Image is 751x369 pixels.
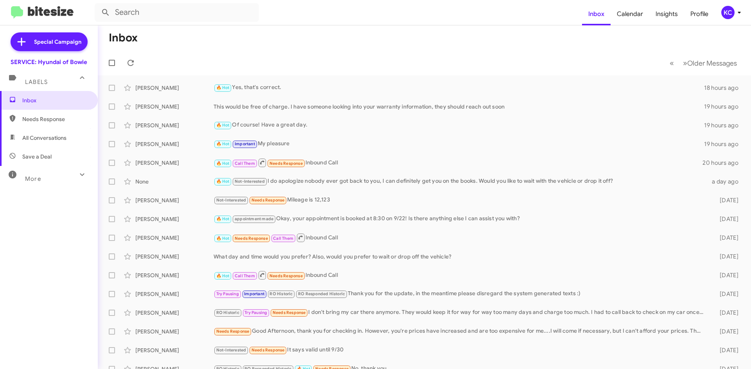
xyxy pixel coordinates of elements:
div: Okay, your appointment is booked at 8:30 on 9/22! Is there anything else I can assist you with? [214,214,707,223]
span: Needs Response [273,310,306,315]
div: [DATE] [707,253,745,260]
a: Inbox [582,3,611,25]
span: Not-Interested [216,348,246,353]
a: Calendar [611,3,649,25]
span: RO Historic [269,291,293,296]
span: appointment made [235,216,273,221]
div: [DATE] [707,271,745,279]
span: 🔥 Hot [216,236,230,241]
div: It says valid until 9/30 [214,346,707,355]
span: Labels [25,78,48,86]
span: More [25,175,41,182]
div: Inbound Call [214,270,707,280]
span: RO Historic [216,310,239,315]
div: [PERSON_NAME] [135,140,214,148]
span: Inbox [22,96,89,104]
div: [DATE] [707,309,745,317]
span: « [670,58,674,68]
div: [PERSON_NAME] [135,346,214,354]
div: I don't bring my car there anymore. They would keep it for way for way too many days and charge t... [214,308,707,317]
span: Older Messages [687,59,737,68]
span: Needs Response [269,161,303,166]
nav: Page navigation example [665,55,742,71]
div: 18 hours ago [704,84,745,92]
span: 🔥 Hot [216,273,230,278]
div: None [135,178,214,185]
div: [DATE] [707,234,745,242]
span: 🔥 Hot [216,161,230,166]
span: 🔥 Hot [216,216,230,221]
span: Needs Response [216,329,250,334]
div: [PERSON_NAME] [135,253,214,260]
div: [PERSON_NAME] [135,159,214,167]
div: SERVICE: Hyundai of Bowie [11,58,87,66]
div: My pleasure [214,139,704,148]
div: [DATE] [707,215,745,223]
span: Needs Response [22,115,89,123]
div: 20 hours ago [702,159,745,167]
div: [DATE] [707,290,745,298]
div: Good Afternoon, thank you for checking in. However, you're prices have increased and are too expe... [214,327,707,336]
span: Not-Interested [216,198,246,203]
button: Previous [665,55,679,71]
div: This would be free of charge. I have someone looking into your warranty information, they should ... [214,103,704,111]
div: a day ago [707,178,745,185]
span: 🔥 Hot [216,141,230,146]
div: [DATE] [707,346,745,354]
div: Of course! Have a great day. [214,121,704,130]
div: 19 hours ago [704,140,745,148]
span: Try Pausing [244,310,267,315]
span: 🔥 Hot [216,179,230,184]
span: Try Pausing [216,291,239,296]
span: Not-Interested [235,179,265,184]
span: 🔥 Hot [216,85,230,90]
span: Needs Response [269,273,303,278]
div: [PERSON_NAME] [135,196,214,204]
h1: Inbox [109,32,138,44]
a: Special Campaign [11,32,88,51]
span: Call Them [273,236,293,241]
div: What day and time would you prefer? Also, would you prefer to wait or drop off the vehicle? [214,253,707,260]
div: [PERSON_NAME] [135,271,214,279]
div: [PERSON_NAME] [135,84,214,92]
div: [PERSON_NAME] [135,215,214,223]
span: Save a Deal [22,153,52,160]
span: RO Responded Historic [298,291,345,296]
span: Important [235,141,255,146]
span: Needs Response [252,198,285,203]
div: I do apologize nobody ever got back to you, I can definitely get you on the books. Would you like... [214,177,707,186]
input: Search [95,3,259,22]
div: [DATE] [707,328,745,335]
div: KC [721,6,735,19]
span: Special Campaign [34,38,81,46]
span: Call Them [235,273,255,278]
a: Profile [684,3,715,25]
span: All Conversations [22,134,66,142]
div: [PERSON_NAME] [135,328,214,335]
div: Thank you for the update, in the meantime please disregard the system generated texts :) [214,289,707,298]
button: Next [678,55,742,71]
button: KC [715,6,742,19]
span: Call Them [235,161,255,166]
span: Needs Response [252,348,285,353]
div: Inbound Call [214,158,702,168]
div: 19 hours ago [704,103,745,111]
div: Inbound Call [214,233,707,242]
div: [DATE] [707,196,745,204]
div: 19 hours ago [704,121,745,129]
div: [PERSON_NAME] [135,121,214,129]
div: [PERSON_NAME] [135,234,214,242]
div: [PERSON_NAME] [135,309,214,317]
span: Important [244,291,264,296]
span: » [683,58,687,68]
div: [PERSON_NAME] [135,290,214,298]
div: Mileage is 12,123 [214,196,707,205]
a: Insights [649,3,684,25]
div: Yes, that's correct. [214,83,704,92]
span: 🔥 Hot [216,123,230,128]
span: Needs Response [235,236,268,241]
